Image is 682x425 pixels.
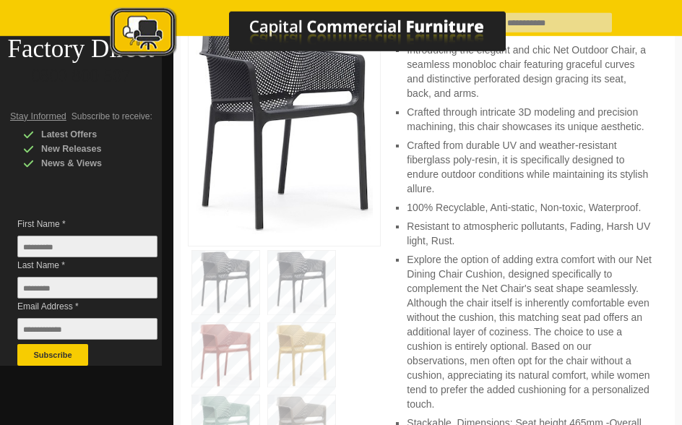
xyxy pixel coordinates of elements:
[17,277,157,299] input: Last Name *
[407,219,653,248] li: Resistant to atmospheric pollutants, Fading, Harsh UV light, Rust.
[17,318,157,340] input: Email Address *
[17,236,157,257] input: First Name *
[72,111,152,121] span: Subscribe to receive:
[407,138,653,196] li: Crafted from durable UV and weather-resistant fiberglass poly-resin, it is specifically designed ...
[17,344,88,366] button: Subscribe
[23,142,160,156] div: New Releases
[407,252,653,411] li: Explore the option of adding extra comfort with our Net Dining Chair Cushion, designed specifical...
[407,105,653,134] li: Crafted through intricate 3D modeling and precision machining, this chair showcases its unique ae...
[70,7,576,60] img: Capital Commercial Furniture Logo
[407,43,653,100] li: Introducing the elegant and chic Net Outdoor Chair, a seamless monobloc chair featuring graceful ...
[10,111,66,121] span: Stay Informed
[196,22,373,234] img: Net Outdoor Chair
[17,217,139,231] span: First Name *
[23,156,160,171] div: News & Views
[23,127,160,142] div: Latest Offers
[17,258,139,272] span: Last Name *
[31,66,131,85] a: 0800 800 507
[407,200,653,215] li: 100% Recyclable, Anti-static, Non-toxic, Waterproof.
[70,7,576,64] a: Capital Commercial Furniture Logo
[17,299,139,314] span: Email Address *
